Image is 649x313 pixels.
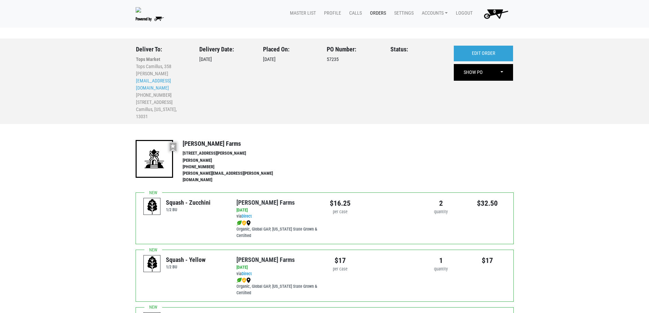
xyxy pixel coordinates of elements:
li: [STREET_ADDRESS][PERSON_NAME] [183,150,288,157]
li: Camillus, [US_STATE], 13031 [136,106,189,120]
div: Squash - Zucchini [166,198,211,207]
img: leaf-e5c59151409436ccce96b2ca1b28e03c.png [236,278,242,283]
img: 19-7441ae2ccb79c876ff41c34f3bd0da69.png [136,140,173,177]
div: via [236,207,319,239]
div: $17 [330,255,351,266]
a: Orders [365,7,389,20]
a: 0 [475,7,514,20]
li: [PHONE_NUMBER] [183,164,288,170]
a: Master List [284,7,319,20]
div: $16.25 [330,198,351,209]
a: SHOW PO [454,65,492,80]
a: Logout [450,7,475,20]
a: EDIT ORDER [454,46,513,61]
a: Calls [344,7,365,20]
div: Organic, Global GAP, [US_STATE] State Grown & Certified [236,220,319,239]
a: [EMAIL_ADDRESS][DOMAIN_NAME] [136,78,171,91]
span: 57235 [327,57,339,62]
img: map_marker-0e94453035b3232a4d21701695807de9.png [246,220,251,226]
div: 1 [423,255,459,266]
h3: Placed On: [263,46,316,53]
div: [DATE] [199,46,253,120]
img: Powered by Big Wheelbarrow [136,17,164,21]
div: $17 [469,255,506,266]
a: Direct [242,214,252,219]
h3: Deliver To: [136,46,189,53]
img: placeholder-variety-43d6402dacf2d531de610a020419775a.svg [144,255,161,272]
li: [PERSON_NAME][EMAIL_ADDRESS][PERSON_NAME][DOMAIN_NAME] [183,170,288,183]
b: Tops Market [136,57,160,62]
a: Accounts [416,7,450,20]
a: [PERSON_NAME] Farms [236,256,295,263]
li: [PERSON_NAME] [136,70,189,77]
img: Cart [481,7,511,20]
h3: Delivery Date: [199,46,253,53]
div: [DATE] [263,46,316,120]
img: placeholder-variety-43d6402dacf2d531de610a020419775a.svg [144,198,161,215]
div: $32.50 [469,198,506,209]
img: 279edf242af8f9d49a69d9d2afa010fb.png [136,7,141,13]
div: Squash - Yellow [166,255,205,264]
div: [DATE] [236,264,319,271]
h3: PO Number: [327,46,380,53]
div: per case [330,266,351,272]
a: Profile [319,7,344,20]
img: leaf-e5c59151409436ccce96b2ca1b28e03c.png [236,220,242,226]
h3: Status: [390,46,444,53]
img: safety-e55c860ca8c00a9c171001a62a92dabd.png [242,220,246,226]
div: [DATE] [236,207,319,214]
li: [PERSON_NAME] [183,157,288,164]
li: [STREET_ADDRESS] [136,99,189,106]
span: quantity [434,209,448,214]
div: per case [330,209,351,215]
div: via [236,264,319,296]
img: safety-e55c860ca8c00a9c171001a62a92dabd.png [242,278,246,283]
span: 0 [493,9,496,15]
div: 2 [423,198,459,209]
img: map_marker-0e94453035b3232a4d21701695807de9.png [246,278,251,283]
li: [PHONE_NUMBER] [136,92,189,99]
span: quantity [434,266,448,271]
li: Tops Camillus, 358 [136,63,189,70]
h6: 1/2 BU [166,264,205,269]
a: Direct [242,271,252,276]
a: Settings [389,7,416,20]
h6: 1/2 BU [166,207,211,212]
div: Organic, Global GAP, [US_STATE] State Grown & Certified [236,277,319,297]
h4: [PERSON_NAME] Farms [183,140,288,147]
a: [PERSON_NAME] Farms [236,199,295,206]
